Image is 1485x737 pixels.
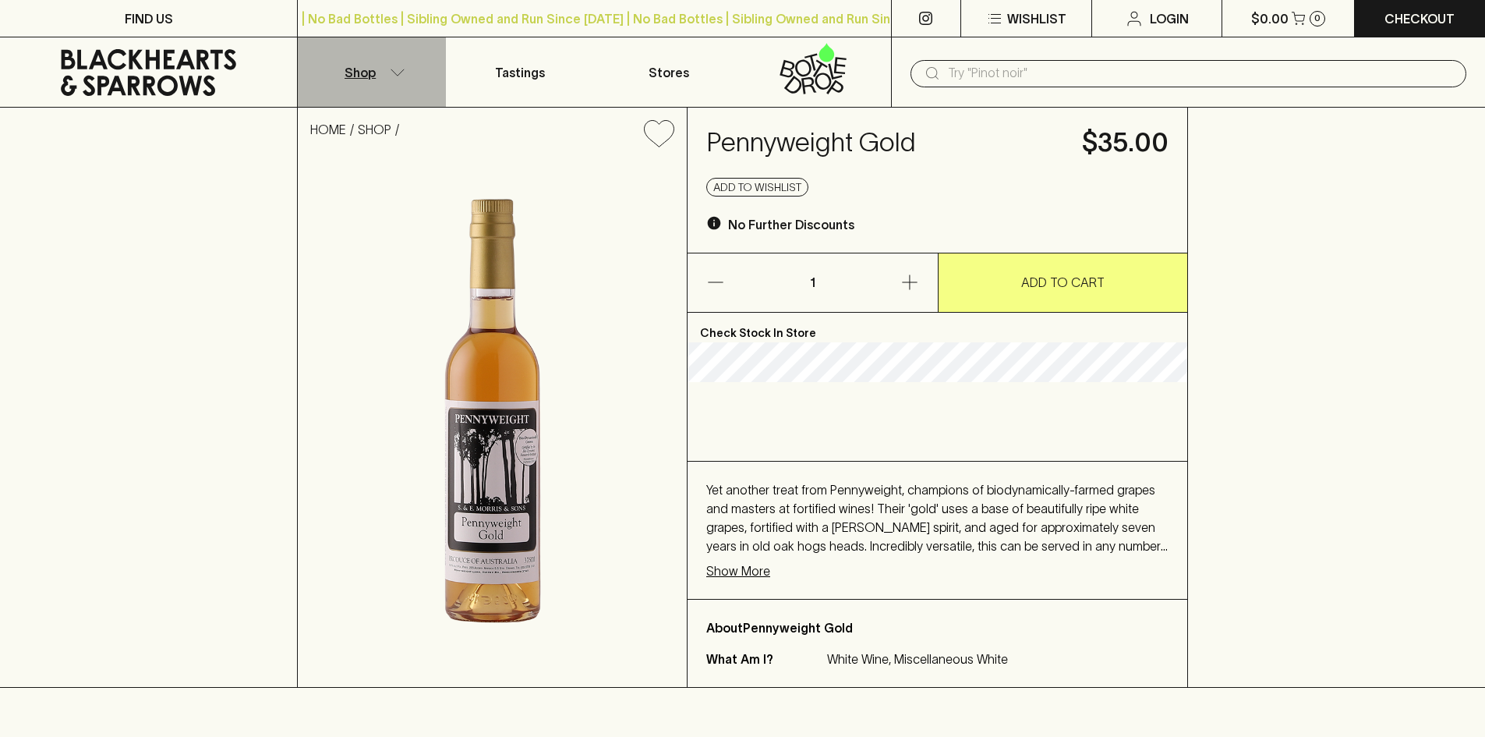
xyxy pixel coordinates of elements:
p: Stores [649,63,689,82]
a: Stores [595,37,743,107]
p: What Am I? [706,650,823,668]
button: Add to wishlist [638,114,681,154]
a: Tastings [446,37,594,107]
p: About Pennyweight Gold [706,618,1169,637]
p: ADD TO CART [1021,273,1105,292]
p: Login [1150,9,1189,28]
p: Show More [706,562,770,580]
p: White Wine, Miscellaneous White [827,650,1008,668]
p: 0 [1314,14,1321,23]
p: Shop [345,63,376,82]
p: Wishlist [1007,9,1066,28]
a: HOME [310,122,346,136]
a: SHOP [358,122,391,136]
img: 2715.png [298,160,687,687]
p: No Further Discounts [728,215,854,234]
p: Tastings [495,63,545,82]
p: $0.00 [1251,9,1289,28]
button: ADD TO CART [939,253,1188,312]
p: FIND US [125,9,173,28]
input: Try "Pinot noir" [948,61,1454,86]
p: Check Stock In Store [688,313,1187,342]
h4: $35.00 [1082,126,1169,159]
p: Checkout [1384,9,1455,28]
h4: Pennyweight Gold [706,126,1063,159]
button: Shop [298,37,446,107]
p: 1 [794,253,831,312]
button: Add to wishlist [706,178,808,197]
span: Yet another treat from Pennyweight, champions of biodynamically-farmed grapes and masters at fort... [706,483,1168,590]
